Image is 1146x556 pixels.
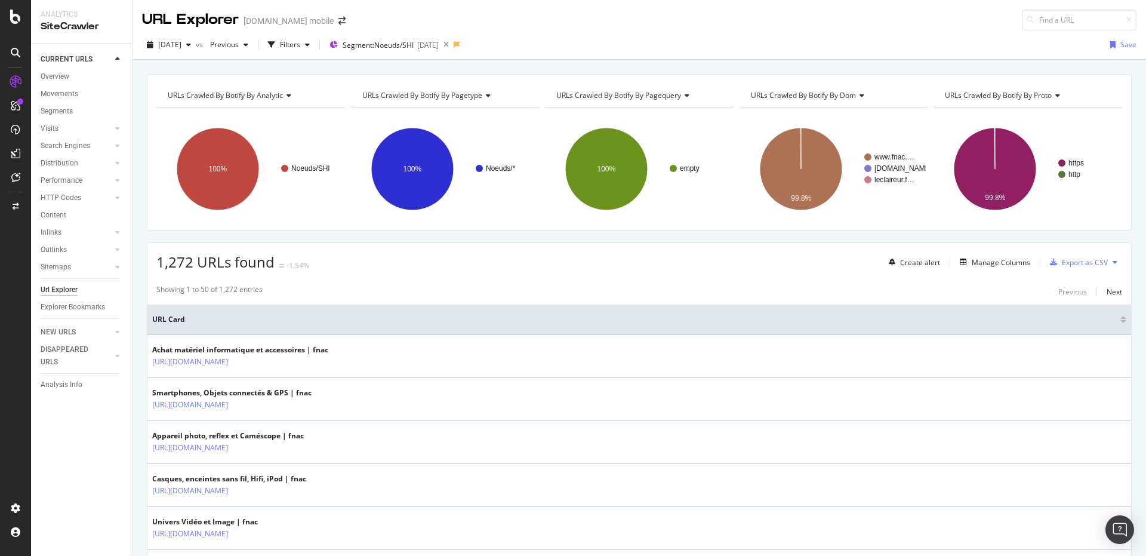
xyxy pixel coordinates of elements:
a: Segments [41,105,124,118]
h4: URLs Crawled By Botify By proto [942,86,1111,105]
div: Achat matériel informatique et accessoires | fnac [152,345,328,355]
div: Visits [41,122,58,135]
a: Performance [41,174,112,187]
div: NEW URLS [41,326,76,339]
div: A chart. [740,117,926,221]
svg: A chart. [545,117,731,221]
a: Inlinks [41,226,112,239]
h4: URLs Crawled By Botify By analytic [165,86,334,105]
a: Url Explorer [41,284,124,296]
button: Manage Columns [955,255,1030,269]
button: Export as CSV [1045,253,1108,272]
text: [DOMAIN_NAME] [874,164,932,173]
a: [URL][DOMAIN_NAME] [152,356,228,368]
div: Performance [41,174,82,187]
button: [DATE] [142,35,196,54]
div: Inlinks [41,226,61,239]
div: Previous [1058,287,1087,297]
div: Save [1120,39,1136,50]
a: Outlinks [41,244,112,256]
button: Next [1107,284,1122,299]
a: Explorer Bookmarks [41,301,124,314]
div: Manage Columns [972,257,1030,268]
a: HTTP Codes [41,192,112,204]
div: Casques, enceintes sans fil, Hifi, iPod | fnac [152,474,306,484]
div: DISAPPEARED URLS [41,343,101,368]
text: 99.8% [985,193,1006,202]
span: URL Card [152,314,1117,325]
text: Noeuds/* [486,164,516,173]
img: Equal [279,264,284,268]
div: Outlinks [41,244,67,256]
span: URLs Crawled By Botify By pagetype [362,90,482,100]
span: 2025 Aug. 1st [158,39,181,50]
button: Segment:Noeuds/SHI[DATE] [325,35,439,54]
div: Univers Vidéo et Image | fnac [152,517,280,527]
div: Appareil photo, reflex et Caméscope | fnac [152,431,304,441]
span: Previous [205,39,239,50]
div: Analytics [41,10,122,20]
a: CURRENT URLS [41,53,112,66]
div: Overview [41,70,69,83]
span: vs [196,39,205,50]
div: HTTP Codes [41,192,81,204]
div: URL Explorer [142,10,239,30]
a: Search Engines [41,140,112,152]
div: Distribution [41,157,78,170]
a: Overview [41,70,124,83]
div: Open Intercom Messenger [1105,515,1134,544]
a: NEW URLS [41,326,112,339]
a: [URL][DOMAIN_NAME] [152,528,228,540]
svg: A chart. [156,117,343,221]
span: URLs Crawled By Botify By pagequery [556,90,681,100]
div: Content [41,209,66,222]
div: Sitemaps [41,261,71,274]
div: [DOMAIN_NAME] mobile [244,15,334,27]
text: leclaireur.f… [874,176,914,184]
text: 99.8% [791,194,811,202]
text: 100% [403,165,421,173]
div: Create alert [900,257,940,268]
div: Next [1107,287,1122,297]
div: Smartphones, Objets connectés & GPS | fnac [152,388,312,398]
a: [URL][DOMAIN_NAME] [152,485,228,497]
h4: URLs Crawled By Botify By dom [748,86,917,105]
text: http [1068,170,1080,179]
a: Content [41,209,124,222]
button: Filters [263,35,315,54]
div: arrow-right-arrow-left [338,17,346,25]
div: Url Explorer [41,284,78,296]
div: Search Engines [41,140,90,152]
div: Showing 1 to 50 of 1,272 entries [156,284,263,299]
a: Distribution [41,157,112,170]
div: -1.54% [286,260,309,271]
button: Save [1105,35,1136,54]
h4: URLs Crawled By Botify By pagequery [554,86,723,105]
a: Sitemaps [41,261,112,274]
button: Previous [205,35,253,54]
input: Find a URL [1022,10,1136,30]
span: URLs Crawled By Botify By analytic [168,90,283,100]
text: www.fnac.… [874,153,914,161]
div: Filters [280,39,300,50]
div: Segments [41,105,73,118]
button: Previous [1058,284,1087,299]
svg: A chart. [934,117,1120,221]
a: Movements [41,88,124,100]
div: A chart. [351,117,537,221]
div: Explorer Bookmarks [41,301,105,314]
text: Noeuds/SHI [291,164,330,173]
div: SiteCrawler [41,20,122,33]
span: 1,272 URLs found [156,252,275,272]
div: Export as CSV [1062,257,1108,268]
text: 100% [597,165,616,173]
div: Movements [41,88,78,100]
span: Segment: Noeuds/SHI [343,40,414,50]
div: CURRENT URLS [41,53,93,66]
span: URLs Crawled By Botify By dom [751,90,856,100]
text: empty [680,164,700,173]
a: Visits [41,122,112,135]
